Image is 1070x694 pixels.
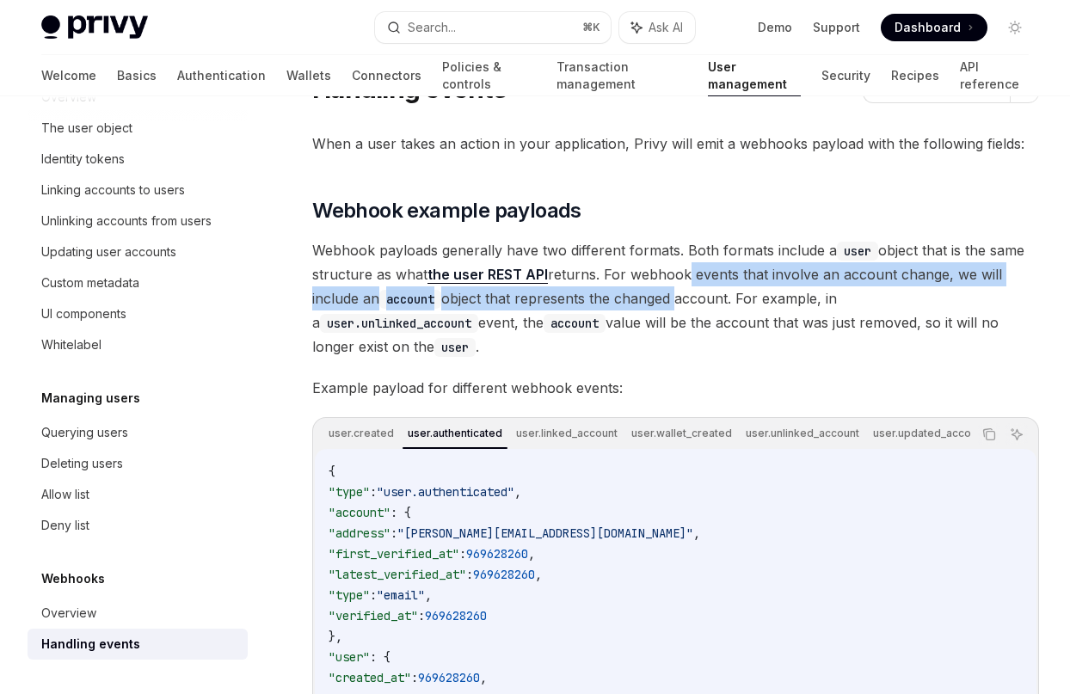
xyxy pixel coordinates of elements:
[28,448,248,479] a: Deleting users
[329,464,335,479] span: {
[329,629,342,644] span: },
[480,670,487,685] span: ,
[544,314,606,333] code: account
[329,505,390,520] span: "account"
[28,629,248,660] a: Handling events
[329,525,390,541] span: "address"
[377,587,425,603] span: "email"
[41,118,132,138] div: The user object
[41,55,96,96] a: Welcome
[370,484,377,500] span: :
[28,236,248,267] a: Updating user accounts
[403,423,507,444] div: user.authenticated
[329,567,466,582] span: "latest_verified_at"
[408,17,456,38] div: Search...
[329,546,459,562] span: "first_verified_at"
[41,335,101,355] div: Whitelabel
[528,546,535,562] span: ,
[425,608,487,623] span: 969628260
[41,273,139,293] div: Custom metadata
[323,423,399,444] div: user.created
[837,242,878,261] code: user
[329,670,411,685] span: "created_at"
[28,267,248,298] a: Custom metadata
[619,12,695,43] button: Ask AI
[511,423,623,444] div: user.linked_account
[418,670,480,685] span: 969628260
[978,423,1000,445] button: Copy the contents from the code block
[329,484,370,500] span: "type"
[390,505,411,520] span: : {
[466,546,528,562] span: 969628260
[28,113,248,144] a: The user object
[649,19,683,36] span: Ask AI
[514,484,521,500] span: ,
[442,55,536,96] a: Policies & controls
[28,298,248,329] a: UI components
[891,55,939,96] a: Recipes
[582,21,600,34] span: ⌘ K
[459,546,466,562] span: :
[352,55,421,96] a: Connectors
[117,55,157,96] a: Basics
[41,484,89,505] div: Allow list
[28,598,248,629] a: Overview
[41,149,125,169] div: Identity tokens
[28,479,248,510] a: Allow list
[41,568,105,589] h5: Webhooks
[895,19,961,36] span: Dashboard
[329,649,370,665] span: "user"
[177,55,266,96] a: Authentication
[1001,14,1029,41] button: Toggle dark mode
[286,55,331,96] a: Wallets
[411,670,418,685] span: :
[41,211,212,231] div: Unlinking accounts from users
[473,567,535,582] span: 969628260
[379,290,441,309] code: account
[881,14,987,41] a: Dashboard
[312,376,1039,400] span: Example payload for different webhook events:
[41,515,89,536] div: Deny list
[41,242,176,262] div: Updating user accounts
[418,608,425,623] span: :
[41,388,140,408] h5: Managing users
[41,422,128,443] div: Querying users
[28,144,248,175] a: Identity tokens
[312,132,1039,156] span: When a user takes an action in your application, Privy will emit a webhooks payload with the foll...
[320,314,478,333] code: user.unlinked_account
[466,567,473,582] span: :
[28,417,248,448] a: Querying users
[28,510,248,541] a: Deny list
[434,338,476,357] code: user
[758,19,792,36] a: Demo
[960,55,1029,96] a: API reference
[28,329,248,360] a: Whitelabel
[535,567,542,582] span: ,
[312,197,581,224] span: Webhook example payloads
[557,55,686,96] a: Transaction management
[312,238,1039,359] span: Webhook payloads generally have two different formats. Both formats include a object that is the ...
[821,55,870,96] a: Security
[626,423,737,444] div: user.wallet_created
[741,423,864,444] div: user.unlinked_account
[1005,423,1028,445] button: Ask AI
[41,15,148,40] img: light logo
[41,304,126,324] div: UI components
[425,587,432,603] span: ,
[329,587,370,603] span: "type"
[41,603,96,623] div: Overview
[427,266,548,284] a: the user REST API
[370,587,377,603] span: :
[708,55,801,96] a: User management
[813,19,860,36] a: Support
[41,180,185,200] div: Linking accounts to users
[41,634,140,654] div: Handling events
[377,484,514,500] span: "user.authenticated"
[390,525,397,541] span: :
[370,649,390,665] span: : {
[868,423,992,444] div: user.updated_account
[397,525,693,541] span: "[PERSON_NAME][EMAIL_ADDRESS][DOMAIN_NAME]"
[28,175,248,206] a: Linking accounts to users
[693,525,700,541] span: ,
[375,12,611,43] button: Search...⌘K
